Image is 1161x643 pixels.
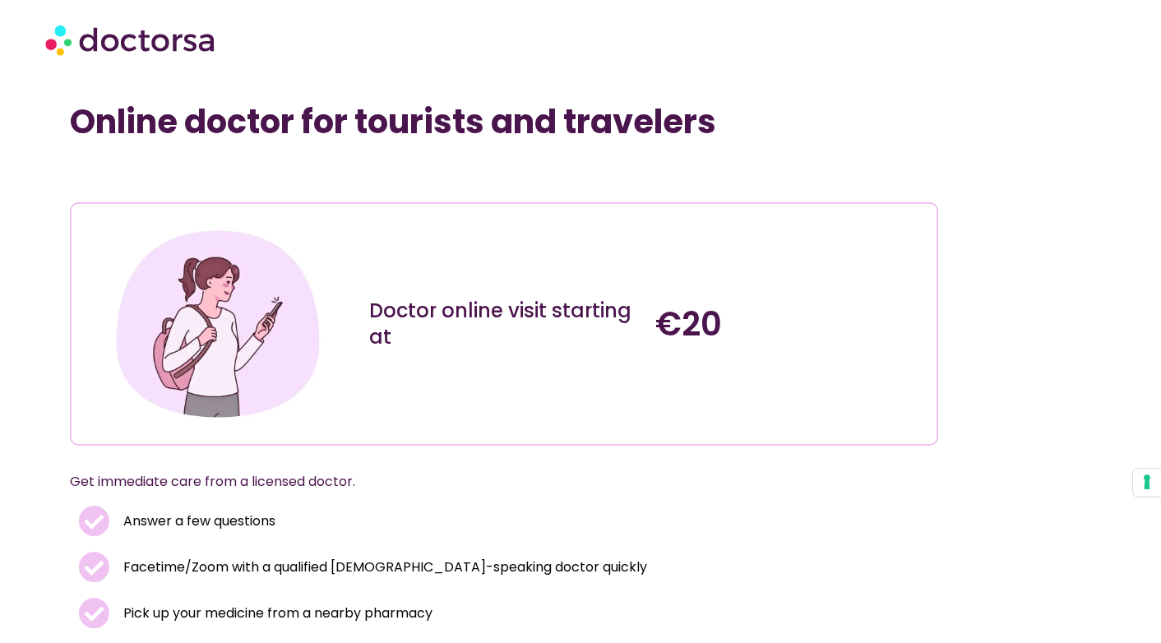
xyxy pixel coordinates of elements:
img: Illustration depicting a young woman in a casual outfit, engaged with her smartphone. She has a p... [110,216,326,432]
div: Doctor online visit starting at [369,298,638,350]
iframe: Customer reviews powered by Trustpilot [78,166,325,186]
span: Pick up your medicine from a nearby pharmacy [119,602,432,625]
h1: Online doctor for tourists and travelers [70,102,938,141]
h4: €20 [655,304,924,344]
p: Get immediate care from a licensed doctor. [70,470,899,493]
span: Facetime/Zoom with a qualified [DEMOGRAPHIC_DATA]-speaking doctor quickly [119,556,647,579]
button: Your consent preferences for tracking technologies [1133,469,1161,497]
span: Answer a few questions [119,510,275,533]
